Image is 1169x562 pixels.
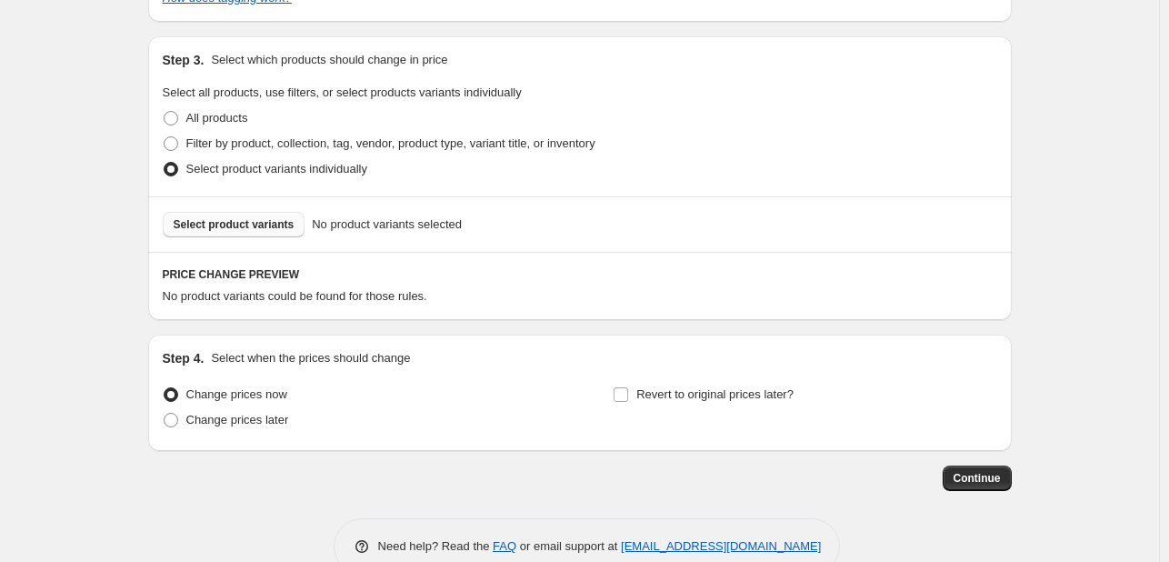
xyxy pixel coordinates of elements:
[186,413,289,427] span: Change prices later
[163,349,205,367] h2: Step 4.
[186,136,595,150] span: Filter by product, collection, tag, vendor, product type, variant title, or inventory
[174,217,295,232] span: Select product variants
[163,212,305,237] button: Select product variants
[378,539,494,553] span: Need help? Read the
[493,539,516,553] a: FAQ
[312,216,462,234] span: No product variants selected
[186,162,367,176] span: Select product variants individually
[516,539,621,553] span: or email support at
[163,85,522,99] span: Select all products, use filters, or select products variants individually
[163,51,205,69] h2: Step 3.
[943,466,1012,491] button: Continue
[186,111,248,125] span: All products
[954,471,1001,486] span: Continue
[186,387,287,401] span: Change prices now
[211,51,447,69] p: Select which products should change in price
[163,267,997,282] h6: PRICE CHANGE PREVIEW
[621,539,821,553] a: [EMAIL_ADDRESS][DOMAIN_NAME]
[636,387,794,401] span: Revert to original prices later?
[163,289,427,303] span: No product variants could be found for those rules.
[211,349,410,367] p: Select when the prices should change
